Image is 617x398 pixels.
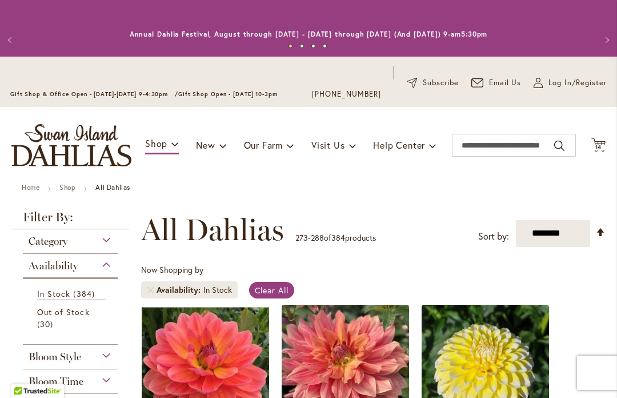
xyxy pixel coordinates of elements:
span: 14 [595,144,602,151]
span: Now Shopping by [141,264,203,275]
button: 4 of 4 [323,44,327,48]
span: In Stock [37,288,70,299]
span: Availability [29,260,78,272]
span: Our Farm [244,139,283,151]
span: Gift Shop & Office Open - [DATE]-[DATE] 9-4:30pm / [10,90,178,98]
a: store logo [11,124,131,166]
a: Clear All [249,282,294,298]
a: Annual Dahlia Festival, August through [DATE] - [DATE] through [DATE] (And [DATE]) 9-am5:30pm [130,30,488,38]
div: In Stock [203,284,232,296]
button: 2 of 4 [300,44,304,48]
span: Out of Stock [37,307,90,317]
button: 14 [591,138,606,153]
span: Bloom Time [29,375,83,388]
a: In Stock 384 [37,288,106,300]
span: Email Us [489,77,522,89]
span: Availability [157,284,203,296]
span: 384 [73,288,97,300]
span: Help Center [373,139,425,151]
a: Log In/Register [534,77,607,89]
span: Shop [145,137,167,149]
span: New [196,139,215,151]
span: Clear All [255,285,289,296]
p: - of products [295,229,376,247]
a: [PHONE_NUMBER] [312,89,381,100]
span: 384 [331,232,345,243]
label: Sort by: [478,226,509,247]
span: Subscribe [423,77,459,89]
span: Gift Shop Open - [DATE] 10-3pm [178,90,278,98]
span: Bloom Style [29,351,81,363]
button: 1 of 4 [289,44,293,48]
span: 273 [295,232,308,243]
a: Shop [59,183,75,192]
span: 288 [311,232,324,243]
button: Next [594,29,617,51]
span: 30 [37,318,56,330]
strong: All Dahlias [95,183,130,192]
a: Subscribe [407,77,459,89]
a: Remove Availability In Stock [147,286,154,293]
span: All Dahlias [141,213,284,247]
a: Home [22,183,39,192]
span: Category [29,235,67,248]
a: Email Us [471,77,522,89]
strong: Filter By: [11,211,129,229]
button: 3 of 4 [311,44,315,48]
a: Out of Stock 30 [37,306,106,330]
iframe: Launch Accessibility Center [9,357,41,389]
span: Visit Us [311,139,344,151]
span: Log In/Register [548,77,607,89]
